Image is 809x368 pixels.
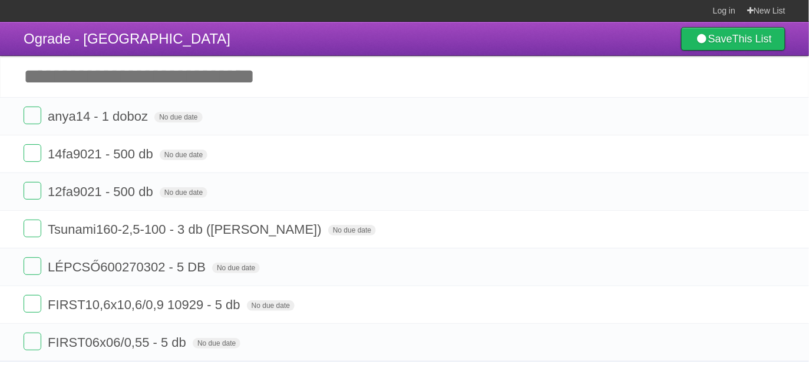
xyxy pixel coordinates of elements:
[24,257,41,275] label: Done
[24,182,41,200] label: Done
[48,184,156,199] span: 12fa9021 - 500 db
[681,27,785,51] a: SaveThis List
[48,109,151,124] span: anya14 - 1 doboz
[24,144,41,162] label: Done
[328,225,376,236] span: No due date
[48,260,209,274] span: LÉPCSŐ600270302 - 5 DB
[48,222,325,237] span: Tsunami160-2,5-100 - 3 db ([PERSON_NAME])
[24,295,41,313] label: Done
[24,333,41,350] label: Done
[212,263,260,273] span: No due date
[247,300,295,311] span: No due date
[193,338,240,349] span: No due date
[24,220,41,237] label: Done
[160,150,207,160] span: No due date
[48,297,243,312] span: FIRST10,6x10,6/0,9 10929 - 5 db
[160,187,207,198] span: No due date
[48,147,156,161] span: 14fa9021 - 500 db
[154,112,202,122] span: No due date
[732,33,772,45] b: This List
[24,107,41,124] label: Done
[48,335,189,350] span: FIRST06x06/0,55 - 5 db
[24,31,230,47] span: Ograde - [GEOGRAPHIC_DATA]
